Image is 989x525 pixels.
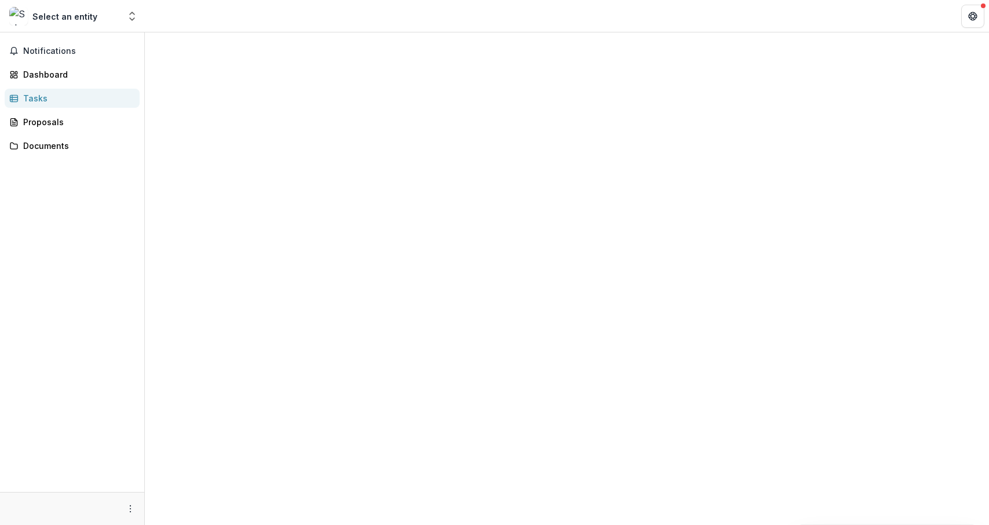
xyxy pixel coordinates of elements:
span: Notifications [23,46,135,56]
button: Get Help [961,5,984,28]
a: Dashboard [5,65,140,84]
div: Select an entity [32,10,97,23]
div: Proposals [23,116,130,128]
button: More [123,502,137,516]
a: Documents [5,136,140,155]
div: Documents [23,140,130,152]
div: Dashboard [23,68,130,81]
div: Tasks [23,92,130,104]
a: Tasks [5,89,140,108]
img: Select an entity [9,7,28,25]
button: Notifications [5,42,140,60]
a: Proposals [5,112,140,132]
button: Open entity switcher [124,5,140,28]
